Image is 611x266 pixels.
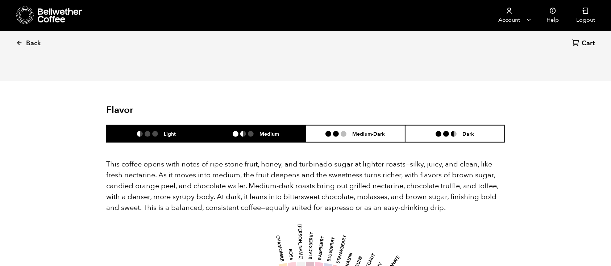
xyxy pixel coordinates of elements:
p: This coffee opens with notes of ripe stone fruit, honey, and turbinado sugar at lighter roasts—si... [106,159,505,213]
span: Cart [582,39,595,48]
a: Cart [572,39,597,48]
h6: Light [164,131,176,137]
h6: Medium [259,131,279,137]
h6: Medium-Dark [352,131,385,137]
span: Back [26,39,41,48]
h6: Dark [462,131,474,137]
h2: Flavor [106,105,239,116]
